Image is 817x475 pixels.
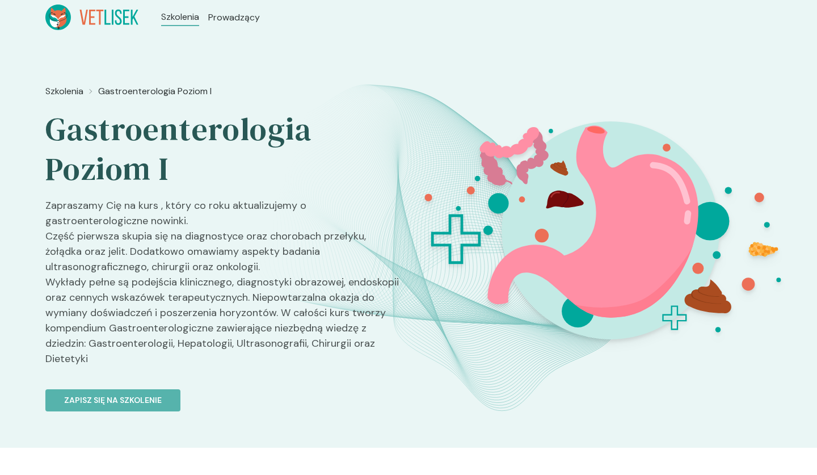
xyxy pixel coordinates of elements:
a: Gastroenterologia Poziom I [98,85,212,98]
button: Zapisz się na szkolenie [45,389,180,411]
h2: Gastroenterologia Poziom I [45,110,399,189]
a: Prowadzący [208,11,260,24]
a: Szkolenia [161,10,199,24]
img: Zpbdlh5LeNNTxNvR_GastroI_BT.svg [407,80,810,382]
a: Szkolenia [45,85,83,98]
a: Zapisz się na szkolenie [45,376,399,411]
p: Zapisz się na szkolenie [64,394,162,406]
p: Zapraszamy Cię na kurs , który co roku aktualizujemy o gastroenterologiczne nowinki. Część pierws... [45,198,399,376]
